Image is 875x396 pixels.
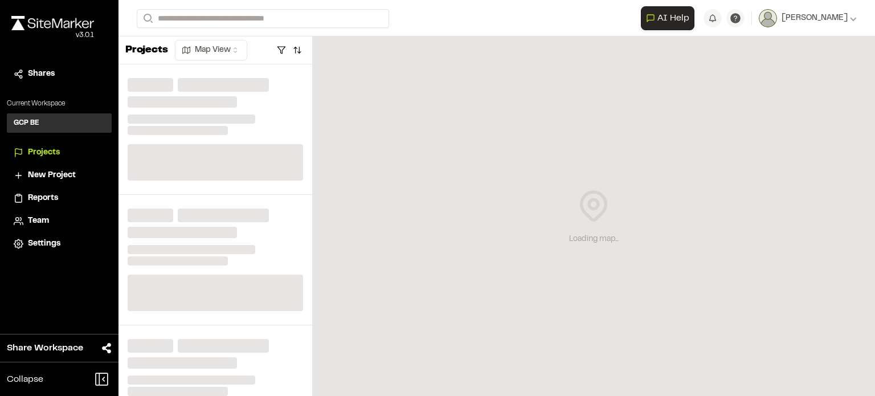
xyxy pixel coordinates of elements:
[28,215,49,227] span: Team
[125,43,168,58] p: Projects
[759,9,857,27] button: [PERSON_NAME]
[782,12,848,25] span: [PERSON_NAME]
[7,373,43,386] span: Collapse
[137,9,157,28] button: Search
[28,146,60,159] span: Projects
[759,9,777,27] img: User
[14,68,105,80] a: Shares
[569,233,619,246] div: Loading map...
[641,6,694,30] button: Open AI Assistant
[14,192,105,205] a: Reports
[28,192,58,205] span: Reports
[28,68,55,80] span: Shares
[7,99,112,109] p: Current Workspace
[28,238,60,250] span: Settings
[14,118,39,128] h3: GCP BE
[641,6,699,30] div: Open AI Assistant
[28,169,76,182] span: New Project
[11,16,94,30] img: rebrand.png
[14,238,105,250] a: Settings
[11,30,94,40] div: Oh geez...please don't...
[7,341,83,355] span: Share Workspace
[14,169,105,182] a: New Project
[14,215,105,227] a: Team
[657,11,689,25] span: AI Help
[14,146,105,159] a: Projects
